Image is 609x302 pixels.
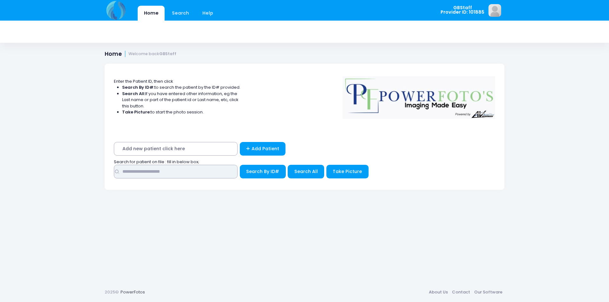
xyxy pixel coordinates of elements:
[288,165,324,178] button: Search All
[472,286,504,298] a: Our Software
[196,6,219,21] a: Help
[122,91,145,97] strong: Search All:
[122,91,241,109] li: If you have entered other information, eg the Last name or part of the patient id or Last name, e...
[450,286,472,298] a: Contact
[114,159,199,165] span: Search for patient on file : fill in below box;
[240,165,286,178] button: Search By ID#
[114,78,173,84] span: Enter the Patient ID, then click
[333,168,362,175] span: Take Picture
[488,4,501,17] img: image
[138,6,165,21] a: Home
[294,168,318,175] span: Search All
[159,51,176,56] strong: GBStaff
[122,109,241,115] li: to start the photo session.
[121,289,145,295] a: PowerFotos
[166,6,195,21] a: Search
[326,165,369,178] button: Take Picture
[427,286,450,298] a: About Us
[122,84,241,91] li: to search the patient by the ID# provided.
[122,109,151,115] strong: Take Picture:
[128,52,176,56] small: Welcome back
[246,168,279,175] span: Search By ID#
[114,142,238,156] span: Add new patient click here
[340,72,498,119] img: Logo
[105,51,176,57] h1: Home
[122,84,154,90] strong: Search By ID#:
[240,142,286,156] a: Add Patient
[105,289,119,295] span: 2025©
[441,5,484,15] span: GBStaff Provider ID: 101885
